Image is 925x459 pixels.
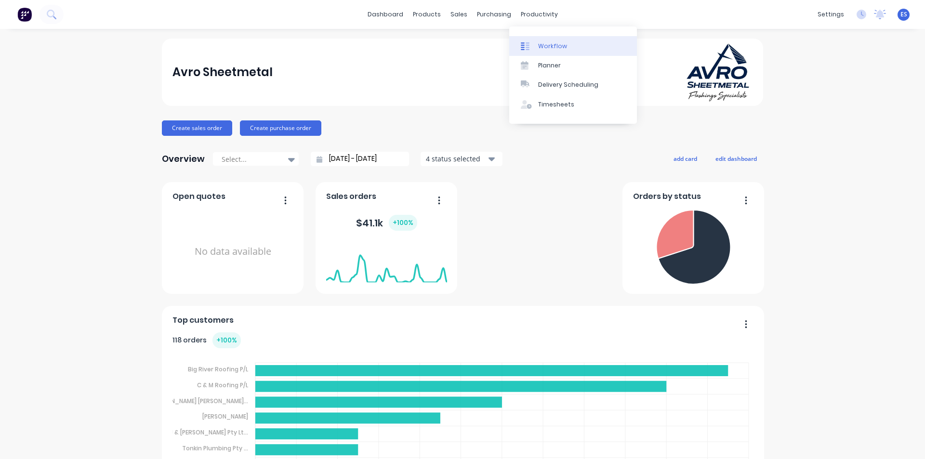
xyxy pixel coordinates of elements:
[240,120,321,136] button: Create purchase order
[162,149,205,169] div: Overview
[17,7,32,22] img: Factory
[509,95,637,114] a: Timesheets
[426,154,487,164] div: 4 status selected
[172,206,293,297] div: No data available
[446,7,472,22] div: sales
[538,100,574,109] div: Timesheets
[172,63,273,82] div: Avro Sheetmetal
[151,396,248,405] tspan: [PERSON_NAME] [PERSON_NAME]...
[212,332,241,348] div: + 100 %
[516,7,563,22] div: productivity
[326,191,376,202] span: Sales orders
[667,152,703,165] button: add card
[509,75,637,94] a: Delivery Scheduling
[197,381,249,389] tspan: C & M Roofing P/L
[900,10,907,19] span: ES
[188,365,249,373] tspan: Big River Roofing P/L
[813,7,849,22] div: settings
[363,7,408,22] a: dashboard
[685,42,753,102] img: Avro Sheetmetal
[421,152,502,166] button: 4 status selected
[408,7,446,22] div: products
[182,444,248,452] tspan: Tonkin Plumbing Pty ...
[509,56,637,75] a: Planner
[538,61,561,70] div: Planner
[172,315,234,326] span: Top customers
[162,120,232,136] button: Create sales order
[538,42,567,51] div: Workflow
[356,215,417,231] div: $ 41.1k
[633,191,701,202] span: Orders by status
[172,332,241,348] div: 118 orders
[170,428,248,436] tspan: J & [PERSON_NAME] Pty Lt...
[538,80,598,89] div: Delivery Scheduling
[389,215,417,231] div: + 100 %
[172,191,225,202] span: Open quotes
[472,7,516,22] div: purchasing
[709,152,763,165] button: edit dashboard
[509,36,637,55] a: Workflow
[202,412,248,420] tspan: [PERSON_NAME]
